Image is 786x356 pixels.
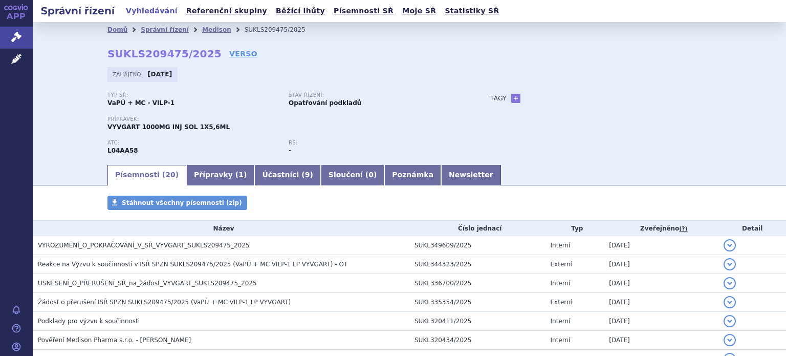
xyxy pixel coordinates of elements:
[409,255,545,274] td: SUKL344323/2025
[148,71,172,78] strong: [DATE]
[551,261,572,268] span: Externí
[551,318,571,325] span: Interní
[107,140,278,146] p: ATC:
[273,4,328,18] a: Běžící lhůty
[141,26,189,33] a: Správní řízení
[107,123,230,131] span: VYVGART 1000MG INJ SOL 1X5,6ML
[122,199,242,206] span: Stáhnout všechny písemnosti (zip)
[289,99,361,107] strong: Opatřování podkladů
[724,258,736,270] button: detail
[724,315,736,327] button: detail
[107,147,138,154] strong: EFGARTIGIMOD ALFA
[604,255,718,274] td: [DATE]
[551,299,572,306] span: Externí
[604,221,718,236] th: Zveřejněno
[409,221,545,236] th: Číslo jednací
[511,94,520,103] a: +
[238,171,244,179] span: 1
[604,331,718,350] td: [DATE]
[399,4,439,18] a: Moje SŘ
[368,171,374,179] span: 0
[724,239,736,252] button: detail
[245,22,319,37] li: SUKLS209475/2025
[107,92,278,98] p: Typ SŘ:
[33,221,409,236] th: Název
[165,171,175,179] span: 20
[409,274,545,293] td: SUKL336700/2025
[186,165,254,185] a: Přípravky (1)
[113,70,145,78] span: Zahájeno:
[490,92,507,104] h3: Tagy
[107,99,174,107] strong: VaPÚ + MC - VILP-1
[724,334,736,346] button: detail
[724,296,736,308] button: detail
[107,48,222,60] strong: SUKLS209475/2025
[38,299,291,306] span: Žádost o přerušení ISŘ SPZN SUKLS209475/2025 (VaPÚ + MC VILP-1 LP VYVGART)
[107,116,470,122] p: Přípravek:
[679,225,687,233] abbr: (?)
[202,26,231,33] a: Medison
[551,280,571,287] span: Interní
[604,274,718,293] td: [DATE]
[384,165,441,185] a: Poznámka
[305,171,310,179] span: 9
[551,337,571,344] span: Interní
[604,293,718,312] td: [DATE]
[38,280,257,287] span: USNESENÍ_O_PŘERUŠENÍ_SŘ_na_žádost_VYVGART_SUKLS209475_2025
[718,221,786,236] th: Detail
[545,221,604,236] th: Typ
[38,261,347,268] span: Reakce na Výzvu k součinnosti v ISŘ SPZN SUKLS209475/2025 (VaPÚ + MC VILP-1 LP VYVGART) - OT
[33,4,123,18] h2: Správní řízení
[289,147,291,154] strong: -
[409,331,545,350] td: SUKL320434/2025
[38,337,191,344] span: Pověření Medison Pharma s.r.o. - Hrdličková
[442,4,502,18] a: Statistiky SŘ
[604,236,718,255] td: [DATE]
[183,4,270,18] a: Referenční skupiny
[441,165,501,185] a: Newsletter
[107,26,127,33] a: Domů
[38,242,250,249] span: VYROZUMĚNÍ_O_POKRAČOVÁNÍ_V_SŘ_VYVGART_SUKLS209475_2025
[229,49,257,59] a: VERSO
[38,318,140,325] span: Podklady pro výzvu k součinnosti
[107,196,247,210] a: Stáhnout všechny písemnosti (zip)
[409,312,545,331] td: SUKL320411/2025
[289,92,460,98] p: Stav řízení:
[321,165,384,185] a: Sloučení (0)
[604,312,718,331] td: [DATE]
[107,165,186,185] a: Písemnosti (20)
[289,140,460,146] p: RS:
[409,293,545,312] td: SUKL335354/2025
[551,242,571,249] span: Interní
[331,4,397,18] a: Písemnosti SŘ
[724,277,736,289] button: detail
[409,236,545,255] td: SUKL349609/2025
[123,4,181,18] a: Vyhledávání
[254,165,320,185] a: Účastníci (9)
